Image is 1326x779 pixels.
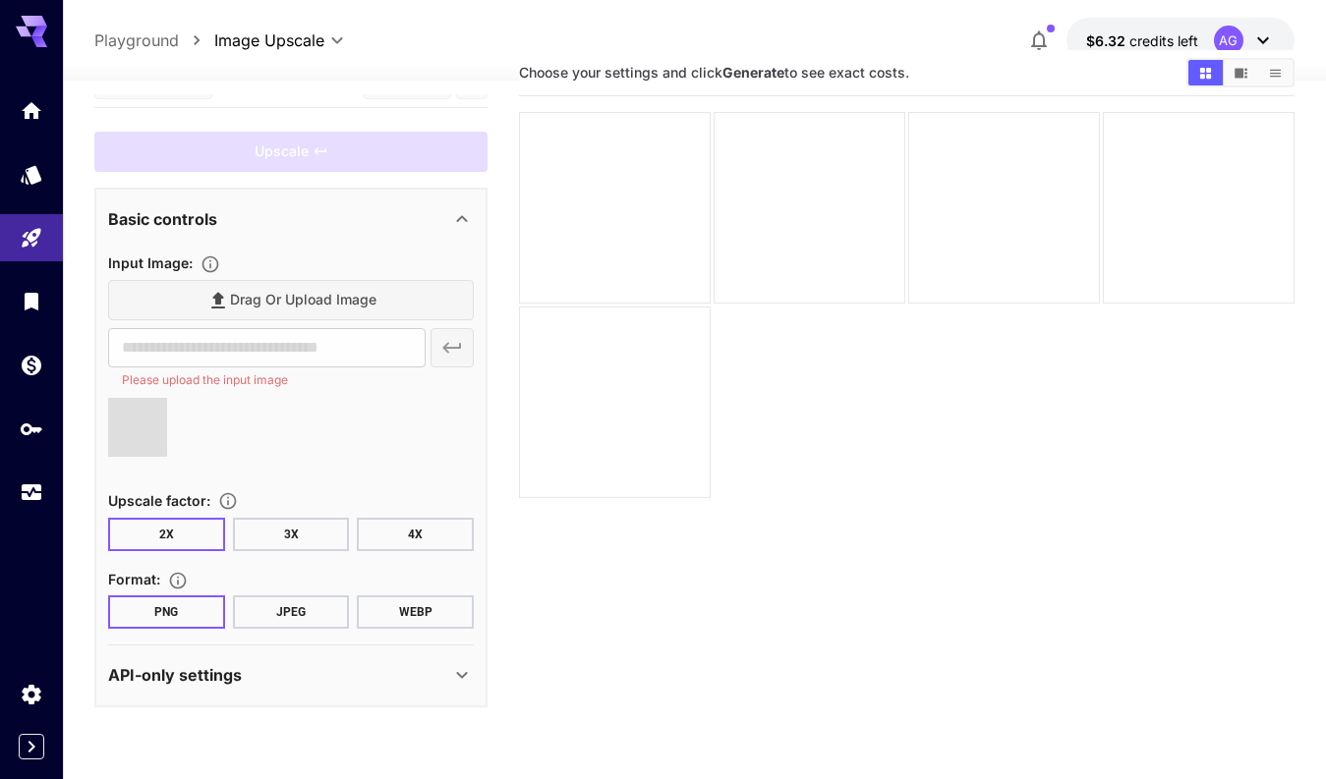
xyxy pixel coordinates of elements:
[108,595,225,629] button: PNG
[233,518,350,551] button: 3X
[1258,60,1293,85] button: Show images in list view
[94,132,488,172] div: Please fill the prompt
[108,207,217,231] p: Basic controls
[160,571,196,590] button: Choose the file format for the output image.
[94,28,179,52] a: Playground
[20,480,43,505] div: Usage
[19,734,44,759] button: Expand sidebar
[20,682,43,706] div: Settings
[1214,26,1243,55] div: AG
[108,518,225,551] button: 2X
[519,64,909,81] span: Choose your settings and click to see exact costs.
[20,417,43,441] div: API Keys
[193,254,228,274] button: Specifies the input image to be processed.
[357,518,474,551] button: 4X
[1186,58,1295,87] div: Show images in grid viewShow images in video viewShow images in list view
[1188,60,1223,85] button: Show images in grid view
[1129,32,1198,49] span: credits left
[1086,30,1198,51] div: $6.31559
[108,492,210,509] span: Upscale factor :
[108,663,242,687] p: API-only settings
[108,651,474,698] div: API-only settings
[94,28,214,52] nav: breadcrumb
[108,195,474,243] div: Basic controls
[20,226,43,250] div: Playground
[233,595,350,629] button: JPEG
[1224,60,1258,85] button: Show images in video view
[20,162,43,187] div: Models
[108,571,160,587] span: Format :
[1067,18,1295,63] button: $6.31559AG
[1086,32,1129,49] span: $6.32
[122,370,412,390] p: Please upload the input image
[108,254,193,271] span: Input Image :
[20,353,43,377] div: Wallet
[357,595,474,629] button: WEBP
[210,491,246,511] button: Choose the level of upscaling to be performed on the image.
[20,289,43,313] div: Library
[722,64,784,81] b: Generate
[20,98,43,123] div: Home
[214,28,324,52] span: Image Upscale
